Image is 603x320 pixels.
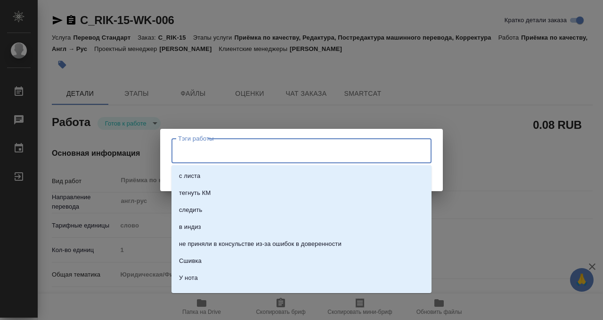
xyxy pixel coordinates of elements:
p: не приняли в консульстве из-за ошибок в доверенности [179,239,342,249]
p: с листа [179,171,200,181]
p: У нота [179,273,198,283]
p: в индиз [179,222,201,232]
p: тегнуть КМ [179,188,211,198]
p: Сшивка [179,256,202,266]
p: сшивка [179,290,200,300]
p: следить [179,205,202,215]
